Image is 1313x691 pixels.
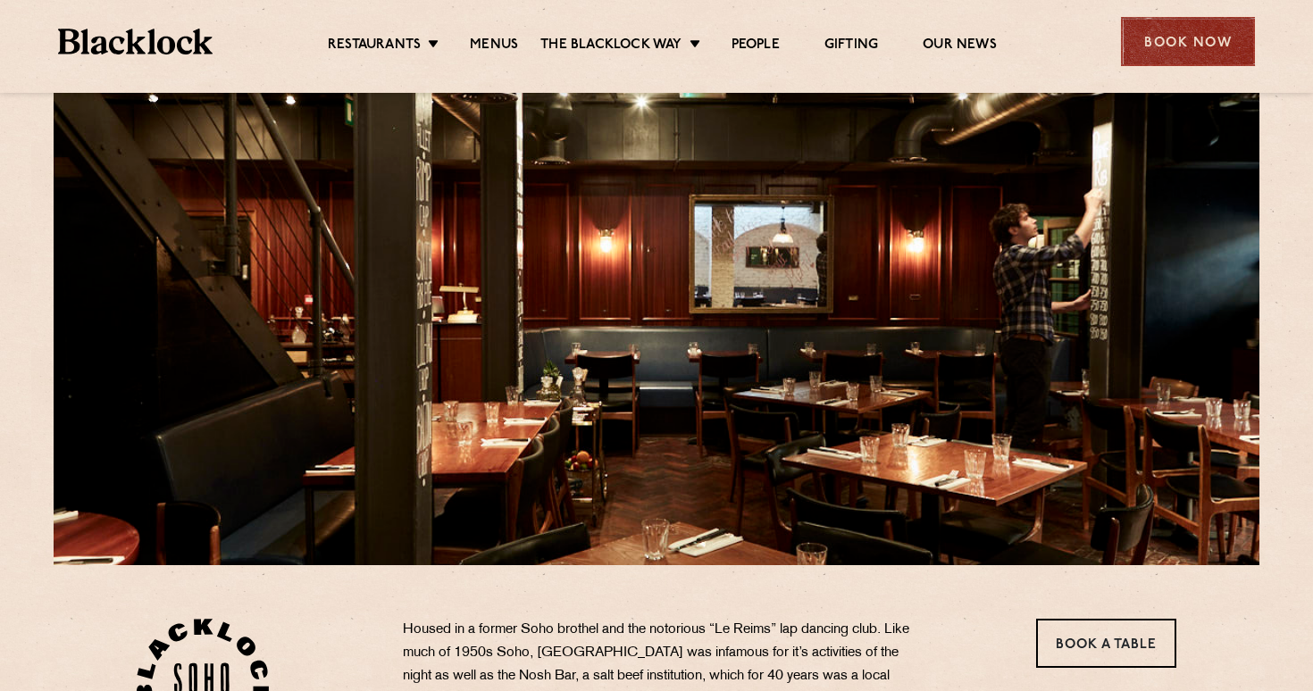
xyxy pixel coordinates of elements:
[470,37,518,56] a: Menus
[732,37,780,56] a: People
[540,37,682,56] a: The Blacklock Way
[328,37,421,56] a: Restaurants
[923,37,997,56] a: Our News
[58,29,213,54] img: BL_Textured_Logo-footer-cropped.svg
[1036,619,1176,668] a: Book a Table
[824,37,878,56] a: Gifting
[1121,17,1255,66] div: Book Now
